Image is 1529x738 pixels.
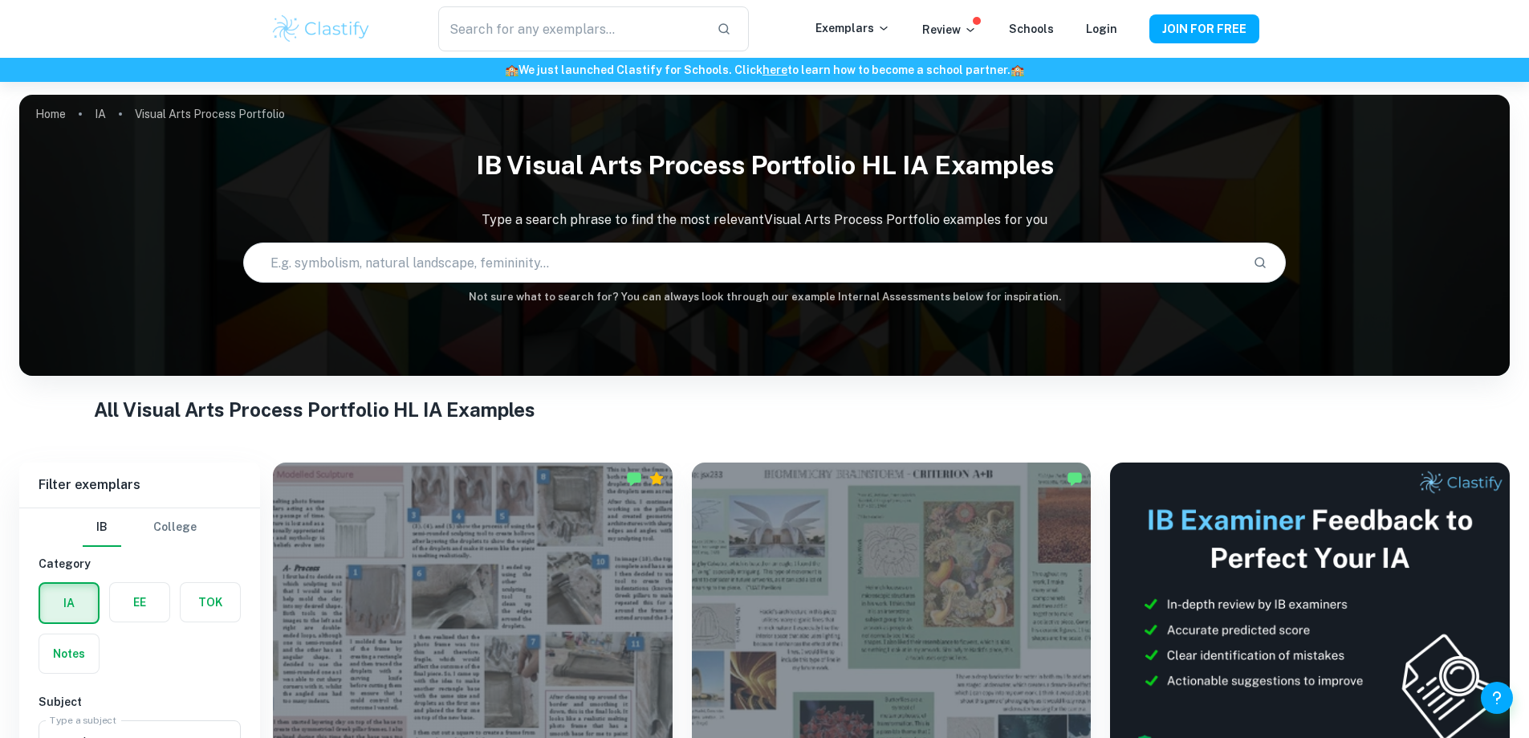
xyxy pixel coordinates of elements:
[762,63,787,76] a: here
[19,210,1510,230] p: Type a search phrase to find the most relevant Visual Arts Process Portfolio examples for you
[19,463,260,508] h6: Filter exemplars
[1009,22,1054,35] a: Schools
[438,6,703,51] input: Search for any exemplars...
[1011,63,1024,76] span: 🏫
[35,103,66,125] a: Home
[83,508,121,547] button: IB
[181,583,240,622] button: TOK
[39,555,241,573] h6: Category
[1086,22,1117,35] a: Login
[1481,682,1513,714] button: Help and Feedback
[95,103,106,125] a: IA
[135,105,285,123] p: Visual Arts Process Portfolio
[39,693,241,711] h6: Subject
[19,140,1510,191] h1: IB Visual Arts Process Portfolio HL IA examples
[19,289,1510,305] h6: Not sure what to search for? You can always look through our example Internal Assessments below f...
[649,471,665,487] div: Premium
[110,583,169,622] button: EE
[244,240,1241,285] input: E.g. symbolism, natural landscape, femininity...
[922,21,977,39] p: Review
[1246,249,1274,276] button: Search
[270,13,372,45] img: Clastify logo
[83,508,197,547] div: Filter type choice
[39,634,99,673] button: Notes
[40,584,98,622] button: IA
[1067,471,1083,487] img: Marked
[1149,14,1259,43] button: JOIN FOR FREE
[153,508,197,547] button: College
[505,63,518,76] span: 🏫
[50,713,116,727] label: Type a subject
[3,61,1526,79] h6: We just launched Clastify for Schools. Click to learn how to become a school partner.
[626,471,642,487] img: Marked
[815,19,890,37] p: Exemplars
[94,395,1435,424] h1: All Visual Arts Process Portfolio HL IA Examples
